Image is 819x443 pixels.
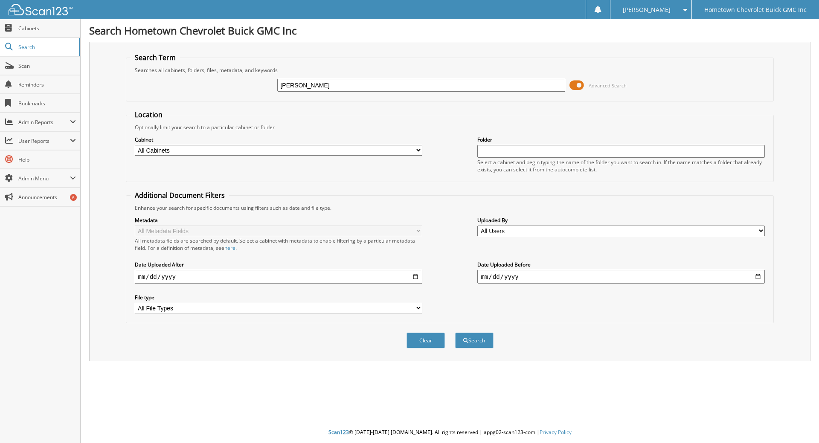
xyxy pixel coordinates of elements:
[18,137,70,145] span: User Reports
[135,237,422,252] div: All metadata fields are searched by default. Select a cabinet with metadata to enable filtering b...
[18,43,75,51] span: Search
[18,62,76,69] span: Scan
[704,7,807,12] span: Hometown Chevrolet Buick GMC Inc
[131,53,180,62] legend: Search Term
[131,110,167,119] legend: Location
[131,191,229,200] legend: Additional Document Filters
[776,402,819,443] iframe: Chat Widget
[18,175,70,182] span: Admin Menu
[89,23,810,38] h1: Search Hometown Chevrolet Buick GMC Inc
[589,82,627,89] span: Advanced Search
[623,7,671,12] span: [PERSON_NAME]
[18,119,70,126] span: Admin Reports
[131,124,770,131] div: Optionally limit your search to a particular cabinet or folder
[135,217,422,224] label: Metadata
[18,156,76,163] span: Help
[455,333,494,348] button: Search
[477,217,765,224] label: Uploaded By
[135,270,422,284] input: start
[135,261,422,268] label: Date Uploaded After
[131,204,770,211] div: Enhance your search for specific documents using filters such as date and file type.
[540,429,572,436] a: Privacy Policy
[135,294,422,301] label: File type
[81,422,819,443] div: © [DATE]-[DATE] [DOMAIN_NAME]. All rights reserved | appg02-scan123-com |
[9,4,73,15] img: scan123-logo-white.svg
[477,159,765,173] div: Select a cabinet and begin typing the name of the folder you want to search in. If the name match...
[407,333,445,348] button: Clear
[70,194,77,201] div: 6
[477,136,765,143] label: Folder
[328,429,349,436] span: Scan123
[18,81,76,88] span: Reminders
[18,100,76,107] span: Bookmarks
[477,270,765,284] input: end
[224,244,235,252] a: here
[131,67,770,74] div: Searches all cabinets, folders, files, metadata, and keywords
[135,136,422,143] label: Cabinet
[477,261,765,268] label: Date Uploaded Before
[18,194,76,201] span: Announcements
[18,25,76,32] span: Cabinets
